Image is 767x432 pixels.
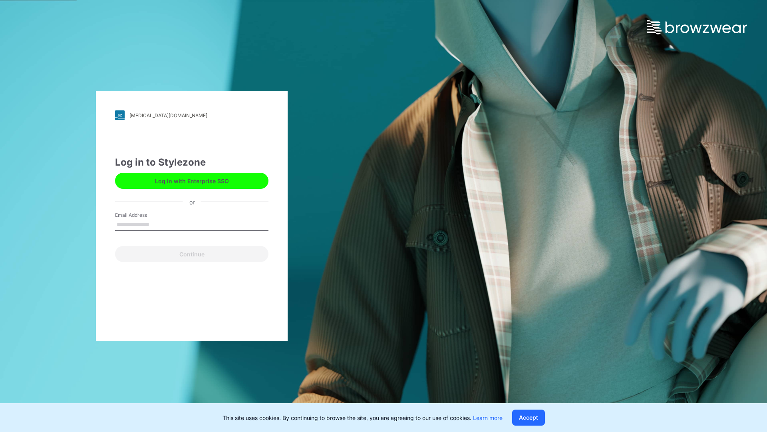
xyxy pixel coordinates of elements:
[115,212,171,219] label: Email Address
[223,414,503,422] p: This site uses cookies. By continuing to browse the site, you are agreeing to our use of cookies.
[183,198,201,206] div: or
[115,110,125,120] img: svg+xml;base64,PHN2ZyB3aWR0aD0iMjgiIGhlaWdodD0iMjgiIHZpZXdCb3g9IjAgMCAyOCAyOCIgZmlsbD0ibm9uZSIgeG...
[647,20,747,34] img: browzwear-logo.73288ffb.svg
[473,414,503,421] a: Learn more
[115,173,268,189] button: Log in with Enterprise SSO
[115,155,268,170] div: Log in to Stylezone
[129,112,207,118] div: [MEDICAL_DATA][DOMAIN_NAME]
[115,110,268,120] a: [MEDICAL_DATA][DOMAIN_NAME]
[512,410,545,426] button: Accept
